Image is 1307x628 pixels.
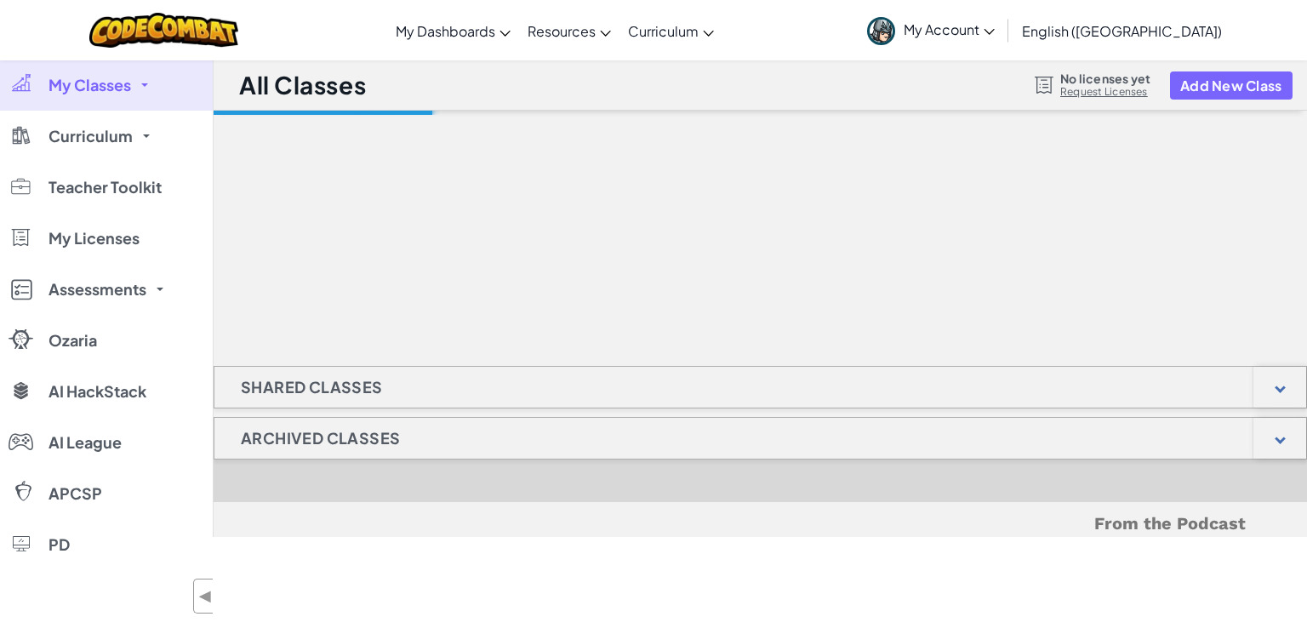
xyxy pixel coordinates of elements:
[276,511,1246,537] h5: From the Podcast
[214,417,426,460] h1: Archived Classes
[89,13,238,48] img: CodeCombat logo
[619,8,722,54] a: Curriculum
[1013,8,1230,54] a: English ([GEOGRAPHIC_DATA])
[49,384,146,399] span: AI HackStack
[239,69,366,101] h1: All Classes
[198,584,213,608] span: ◀
[49,77,131,93] span: My Classes
[49,128,133,144] span: Curriculum
[49,231,140,246] span: My Licenses
[1060,71,1150,85] span: No licenses yet
[859,3,1003,57] a: My Account
[519,8,619,54] a: Resources
[1022,22,1222,40] span: English ([GEOGRAPHIC_DATA])
[1170,71,1293,100] button: Add New Class
[49,435,122,450] span: AI League
[867,17,895,45] img: avatar
[49,333,97,348] span: Ozaria
[628,22,699,40] span: Curriculum
[214,366,409,408] h1: Shared Classes
[396,22,495,40] span: My Dashboards
[49,282,146,297] span: Assessments
[1060,85,1150,99] a: Request Licenses
[528,22,596,40] span: Resources
[904,20,995,38] span: My Account
[387,8,519,54] a: My Dashboards
[49,180,162,195] span: Teacher Toolkit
